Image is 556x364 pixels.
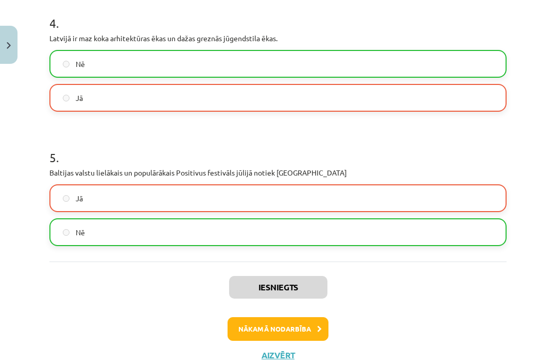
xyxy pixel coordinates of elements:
input: Nē [63,229,69,236]
span: Nē [76,227,85,238]
input: Jā [63,195,69,202]
h1: 5 . [49,132,507,164]
span: Nē [76,59,85,70]
input: Nē [63,61,69,67]
span: Jā [76,193,83,204]
input: Jā [63,95,69,101]
button: Nākamā nodarbība [228,317,328,341]
p: Baltijas valstu lielākais un populārākais Positivus festivāls jūlijā notiek [GEOGRAPHIC_DATA] [49,167,507,178]
img: icon-close-lesson-0947bae3869378f0d4975bcd49f059093ad1ed9edebbc8119c70593378902aed.svg [7,42,11,49]
p: Latvijā ir maz koka arhitektūras ēkas un dažas greznās jūgendstila ēkas. [49,33,507,44]
span: Jā [76,93,83,103]
button: Aizvērt [258,350,298,360]
button: Iesniegts [229,276,327,299]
